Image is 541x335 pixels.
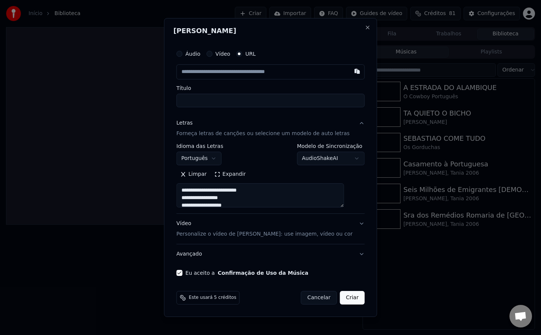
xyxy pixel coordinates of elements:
h2: [PERSON_NAME] [174,27,368,34]
button: Expandir [210,168,249,180]
label: Vídeo [215,51,230,56]
label: Modelo de Sincronização [297,143,364,149]
p: Forneça letras de canções ou selecione um modelo de auto letras [177,130,350,137]
button: Avançado [177,244,365,264]
div: Letras [177,119,193,127]
label: Título [177,85,365,91]
button: Limpar [177,168,211,180]
p: Personalize o vídeo de [PERSON_NAME]: use imagem, vídeo ou cor [177,230,353,238]
label: Idioma das Letras [177,143,224,149]
div: LetrasForneça letras de canções ou selecione um modelo de auto letras [177,143,365,213]
label: Eu aceito a [186,270,308,276]
label: Áudio [186,51,201,56]
button: Criar [340,291,365,305]
button: LetrasForneça letras de canções ou selecione um modelo de auto letras [177,113,365,143]
button: Cancelar [301,291,337,305]
button: VídeoPersonalize o vídeo de [PERSON_NAME]: use imagem, vídeo ou cor [177,214,365,244]
label: URL [245,51,256,56]
span: Este usará 5 créditos [189,295,236,301]
button: Eu aceito a [218,270,308,276]
div: Vídeo [177,220,353,238]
